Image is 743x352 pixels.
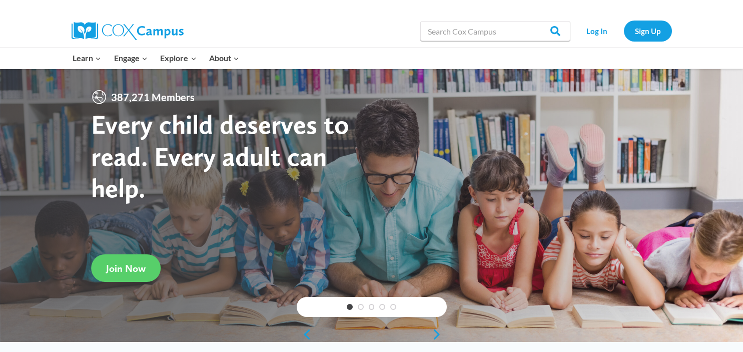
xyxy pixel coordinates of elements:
span: 387,271 Members [107,89,199,105]
span: Learn [73,52,101,65]
a: 4 [379,304,385,310]
a: Sign Up [624,21,672,41]
a: 1 [347,304,353,310]
nav: Primary Navigation [67,48,246,69]
strong: Every child deserves to read. Every adult can help. [91,108,349,204]
a: Log In [575,21,619,41]
a: 5 [390,304,396,310]
div: content slider buttons [297,324,447,344]
a: 2 [358,304,364,310]
span: Engage [114,52,148,65]
a: next [432,328,447,340]
span: About [209,52,239,65]
span: Explore [160,52,196,65]
span: Join Now [106,262,146,274]
a: previous [297,328,312,340]
input: Search Cox Campus [420,21,570,41]
img: Cox Campus [72,22,184,40]
a: Join Now [91,254,161,282]
a: 3 [369,304,375,310]
nav: Secondary Navigation [575,21,672,41]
